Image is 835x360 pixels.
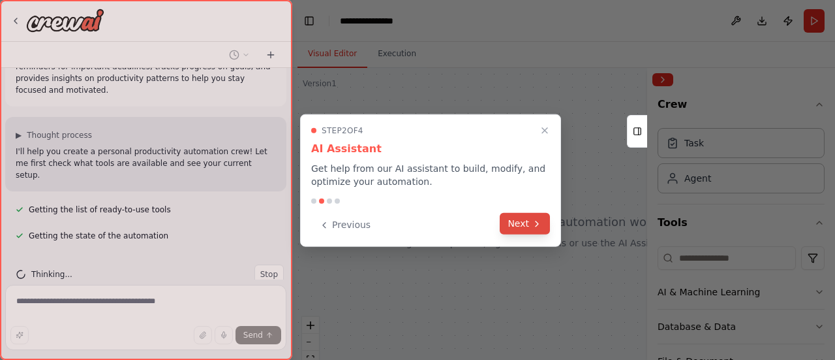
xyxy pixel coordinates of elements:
h3: AI Assistant [311,141,550,157]
p: Get help from our AI assistant to build, modify, and optimize your automation. [311,162,550,188]
button: Hide left sidebar [300,12,318,30]
button: Close walkthrough [537,123,553,139]
button: Previous [311,214,378,236]
span: Step 2 of 4 [322,125,363,136]
button: Next [500,213,550,235]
